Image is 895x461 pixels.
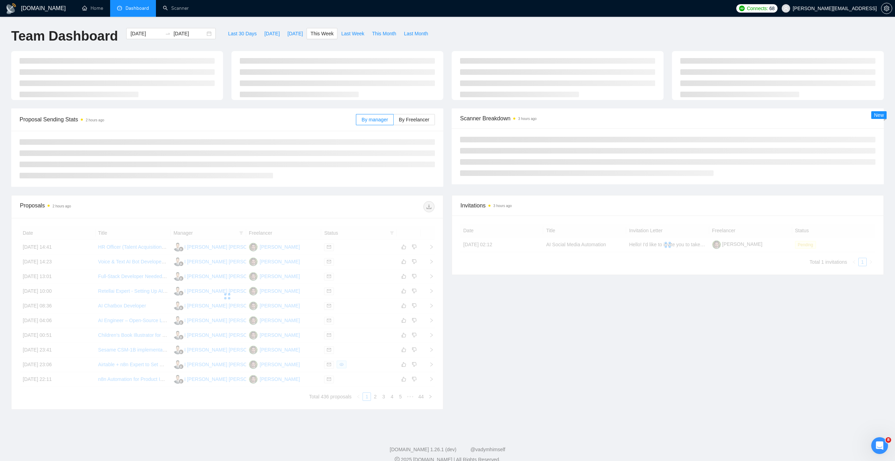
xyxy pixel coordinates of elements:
[264,30,280,37] span: [DATE]
[130,30,162,37] input: Start date
[6,3,17,14] img: logo
[399,117,429,122] span: By Freelancer
[460,114,875,123] span: Scanner Breakdown
[310,30,334,37] span: This Week
[361,117,388,122] span: By manager
[769,5,775,12] span: 68
[390,447,457,452] a: [DOMAIN_NAME] 1.26.1 (dev)
[881,6,892,11] a: setting
[260,28,284,39] button: [DATE]
[460,201,875,210] span: Invitations
[228,30,257,37] span: Last 30 Days
[82,5,103,11] a: homeHome
[224,28,260,39] button: Last 30 Days
[117,6,122,10] span: dashboard
[165,31,171,36] span: swap-right
[52,204,71,208] time: 2 hours ago
[493,204,512,208] time: 3 hours ago
[341,30,364,37] span: Last Week
[126,5,149,11] span: Dashboard
[783,6,788,11] span: user
[747,5,768,12] span: Connects:
[173,30,205,37] input: End date
[400,28,432,39] button: Last Month
[518,117,537,121] time: 3 hours ago
[287,30,303,37] span: [DATE]
[871,437,888,454] iframe: Intercom live chat
[881,3,892,14] button: setting
[284,28,307,39] button: [DATE]
[372,30,396,37] span: This Month
[874,112,884,118] span: New
[307,28,337,39] button: This Week
[163,5,189,11] a: searchScanner
[20,201,227,212] div: Proposals
[337,28,368,39] button: Last Week
[20,115,356,124] span: Proposal Sending Stats
[368,28,400,39] button: This Month
[470,447,505,452] a: @vadymhimself
[739,6,745,11] img: upwork-logo.png
[86,118,104,122] time: 2 hours ago
[11,28,118,44] h1: Team Dashboard
[404,30,428,37] span: Last Month
[165,31,171,36] span: to
[886,437,891,443] span: 8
